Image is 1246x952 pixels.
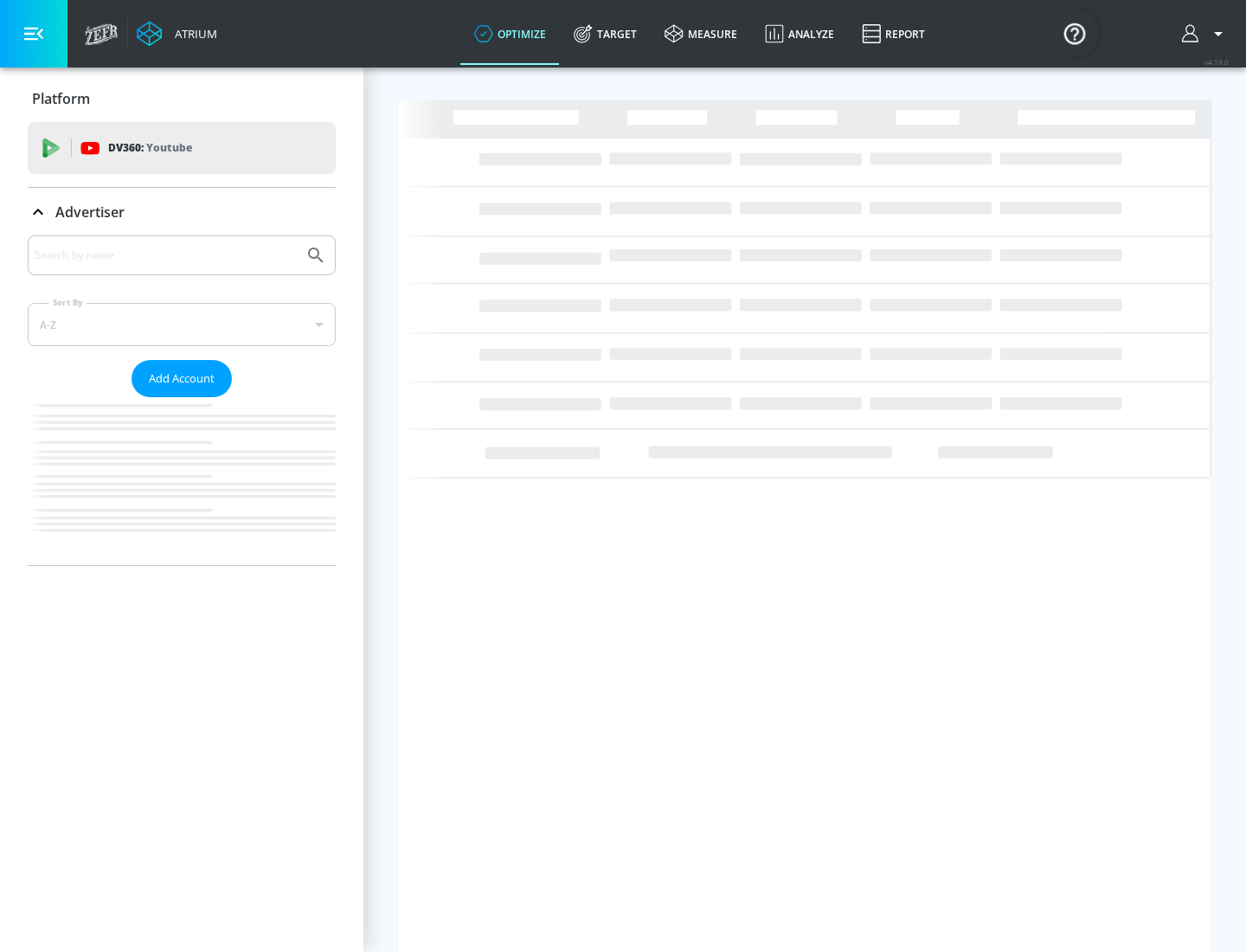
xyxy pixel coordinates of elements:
div: Advertiser [28,188,336,236]
button: Open Resource Center [1050,9,1099,57]
div: Platform [28,74,336,123]
div: DV360: Youtube [28,122,336,174]
a: Target [560,3,651,65]
span: v 4.19.0 [1204,57,1229,67]
button: Add Account [132,360,232,397]
div: Atrium [168,26,217,42]
nav: list of Advertiser [28,397,336,565]
p: Advertiser [55,203,125,222]
p: DV360: [108,138,192,158]
span: Add Account [149,369,215,389]
p: Platform [32,89,90,108]
a: measure [651,3,751,65]
a: optimize [460,3,560,65]
a: Report [848,3,939,65]
input: Search by name [35,244,297,267]
label: Sort By [49,297,87,308]
p: Youtube [146,138,192,157]
a: Atrium [137,21,217,47]
div: Advertiser [28,235,336,565]
div: A-Z [28,303,336,346]
a: Analyze [751,3,848,65]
